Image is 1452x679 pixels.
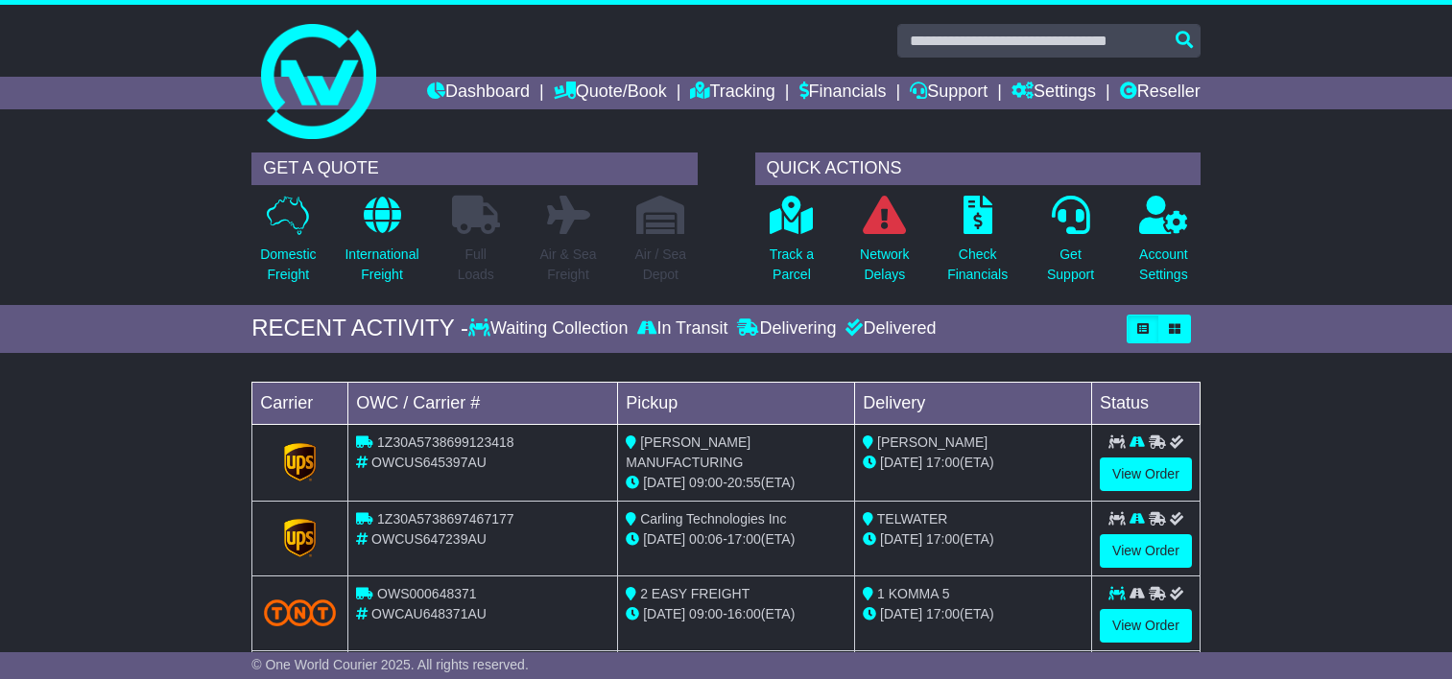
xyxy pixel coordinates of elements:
span: 16:00 [727,606,761,621]
span: [PERSON_NAME] [877,434,988,450]
a: Support [910,77,988,109]
div: - (ETA) [626,604,846,624]
span: 17:00 [926,455,960,470]
span: [PERSON_NAME] MANUFACTURING [626,434,750,470]
span: 20:55 [727,475,761,490]
div: Delivered [841,318,936,339]
td: OWC / Carrier # [348,382,618,424]
a: InternationalFreight [344,195,419,295]
span: OWCAU648371AU [371,606,487,621]
p: Domestic Freight [260,245,316,285]
a: Financials [799,77,887,109]
span: 2 EASY FREIGHT [640,586,750,601]
img: TNT_Domestic.png [264,599,336,625]
span: OWS000648371 [377,586,477,601]
span: 09:00 [689,475,723,490]
p: Full Loads [452,245,500,285]
div: - (ETA) [626,473,846,493]
span: 09:00 [689,606,723,621]
td: Carrier [252,382,348,424]
div: Waiting Collection [468,318,632,339]
div: In Transit [632,318,732,339]
a: CheckFinancials [946,195,1009,295]
p: Get Support [1047,245,1094,285]
img: GetCarrierServiceLogo [284,519,317,557]
div: (ETA) [863,453,1083,473]
div: (ETA) [863,529,1083,550]
td: Status [1092,382,1201,424]
span: [DATE] [643,475,685,490]
p: Account Settings [1139,245,1188,285]
a: View Order [1100,534,1192,568]
span: 1Z30A5738697467177 [377,511,513,527]
span: [DATE] [643,606,685,621]
a: Track aParcel [769,195,815,295]
span: 1 KOMMA 5 [877,586,949,601]
img: GetCarrierServiceLogo [284,443,317,481]
a: View Order [1100,609,1192,643]
a: GetSupport [1046,195,1095,295]
span: 17:00 [926,606,960,621]
span: 00:06 [689,531,723,547]
p: Air & Sea Freight [539,245,596,285]
div: GET A QUOTE [251,152,697,185]
div: RECENT ACTIVITY - [251,315,468,342]
div: (ETA) [863,604,1083,624]
a: View Order [1100,457,1192,491]
p: International Freight [345,245,418,285]
a: Quote/Book [554,77,667,109]
span: 17:00 [727,531,761,547]
a: AccountSettings [1138,195,1189,295]
p: Air / Sea Depot [634,245,686,285]
a: Reseller [1120,77,1201,109]
span: 1Z30A5738699123418 [377,434,513,450]
span: [DATE] [643,531,685,547]
span: [DATE] [880,531,922,547]
td: Pickup [618,382,855,424]
p: Track a Parcel [770,245,814,285]
span: TELWATER [877,511,948,527]
div: QUICK ACTIONS [755,152,1201,185]
span: OWCUS645397AU [371,455,487,470]
span: [DATE] [880,606,922,621]
div: Delivering [732,318,841,339]
a: NetworkDelays [859,195,910,295]
span: © One World Courier 2025. All rights reserved. [251,657,529,672]
span: 17:00 [926,531,960,547]
a: Dashboard [427,77,530,109]
span: OWCUS647239AU [371,531,487,547]
a: Tracking [690,77,774,109]
span: Carling Technologies Inc [640,511,786,527]
td: Delivery [855,382,1092,424]
a: Settings [1012,77,1096,109]
span: [DATE] [880,455,922,470]
a: DomesticFreight [259,195,317,295]
div: - (ETA) [626,529,846,550]
p: Check Financials [947,245,1008,285]
p: Network Delays [860,245,909,285]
